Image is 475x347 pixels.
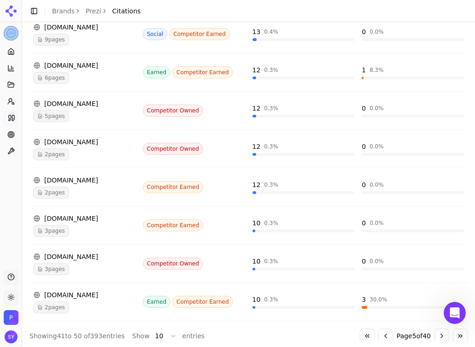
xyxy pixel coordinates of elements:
span: Competitor Earned [172,296,233,308]
b: A few minutes [23,92,75,100]
nav: breadcrumb [52,6,141,16]
div: 0.0 % [369,258,384,265]
div: [DOMAIN_NAME] [33,290,135,300]
div: You’ll get replies here and in your email: ✉️ [15,42,144,78]
span: 5 pages [33,110,69,122]
div: [DOMAIN_NAME] [33,99,135,108]
span: Competitor Owned [143,258,203,270]
div: 1 [362,65,366,75]
span: Competitor Earned [143,219,204,231]
span: Competitor Earned [143,181,204,193]
div: [DOMAIN_NAME] [33,252,135,261]
div: 0.3 % [264,219,278,227]
button: go back [6,4,23,21]
div: 0.0 % [369,181,384,188]
div: 0.3 % [264,143,278,150]
a: Prezi [86,6,101,16]
span: 2 pages [33,301,69,313]
div: 8.3 % [369,66,384,74]
div: This way, your topics update automatically based on the prompts you manage. [15,228,144,255]
div: [DOMAIN_NAME] [33,137,135,147]
button: Home [161,4,178,21]
div: Hey [PERSON_NAME],At the moment, you can manage topics directly from the Prompts page.• To remove... [7,113,151,260]
span: Show [132,331,150,341]
span: 9 pages [33,34,69,46]
div: Showing 41 to 50 of 393 entries [29,331,125,341]
span: Page 5 of 40 [397,331,431,341]
div: [DOMAIN_NAME] [33,176,135,185]
div: 0.3 % [264,105,278,112]
div: Cognie says… [7,36,177,114]
div: 0.3 % [264,296,278,303]
span: 2 pages [33,148,69,160]
div: 12 [252,142,261,151]
div: 12 [252,104,261,113]
h1: Alp [45,5,57,12]
div: 12 [252,180,261,189]
p: Active 30m ago [45,12,92,21]
div: 10 [252,295,261,304]
img: Profile image for Alp [26,5,41,20]
div: 0.3 % [264,258,278,265]
button: Current brand: Prezi [4,26,18,41]
div: You’ll get replies here and in your email:✉️[PERSON_NAME][EMAIL_ADDRESS][DOMAIN_NAME]Our usual re... [7,36,151,106]
div: 0 [362,218,366,228]
div: 0 [362,27,366,36]
button: Open organization switcher [4,310,18,325]
button: Emoji picker [14,263,22,270]
span: Competitor Earned [169,28,230,40]
span: Earned [143,66,170,78]
span: 2 pages [33,187,69,199]
div: 0 [362,142,366,151]
div: 12 [252,65,261,75]
div: 0.0 % [369,219,384,227]
div: 30.0 % [369,296,387,303]
div: Alp says… [7,113,177,280]
span: 3 pages [33,225,69,237]
b: [PERSON_NAME][EMAIL_ADDRESS][DOMAIN_NAME] [15,60,141,77]
span: Competitor Owned [143,105,203,117]
span: Competitor Owned [143,143,203,155]
button: Upload attachment [44,263,51,270]
img: Stephanie Yu [5,330,18,343]
div: [DOMAIN_NAME] [33,214,135,223]
div: 0 [362,257,366,266]
div: [DOMAIN_NAME] [33,61,135,70]
div: 3 [362,295,366,304]
textarea: Message… [8,243,176,259]
div: 0 [362,104,366,113]
iframe: Intercom live chat [444,302,466,324]
div: At the moment, you can manage topics directly from the Prompts page. • To remove a topic: deactiv... [15,133,144,223]
span: entries [182,331,205,341]
img: Prezi [4,26,18,41]
div: 10 [252,218,261,228]
div: 0.3 % [264,181,278,188]
div: Hey [PERSON_NAME], [15,119,144,128]
span: 3 pages [33,263,69,275]
img: Prezi [4,310,18,325]
div: [DOMAIN_NAME] [33,23,135,32]
button: Gif picker [29,263,36,270]
div: 0.0 % [369,28,384,35]
div: 0.0 % [369,143,384,150]
div: 0.0 % [369,105,384,112]
div: 13 [252,27,261,36]
span: Earned [143,296,170,308]
div: 0 [362,180,366,189]
button: Send a message… [158,259,173,274]
span: 6 pages [33,72,69,84]
span: Citations [112,6,141,16]
div: Our usual reply time 🕒 [15,82,144,100]
a: Brands [52,7,75,15]
div: 0.4 % [264,28,278,35]
button: Open user button [5,330,18,343]
span: Social [143,28,168,40]
span: Competitor Earned [172,66,233,78]
div: 0.3 % [264,66,278,74]
div: 10 [252,257,261,266]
